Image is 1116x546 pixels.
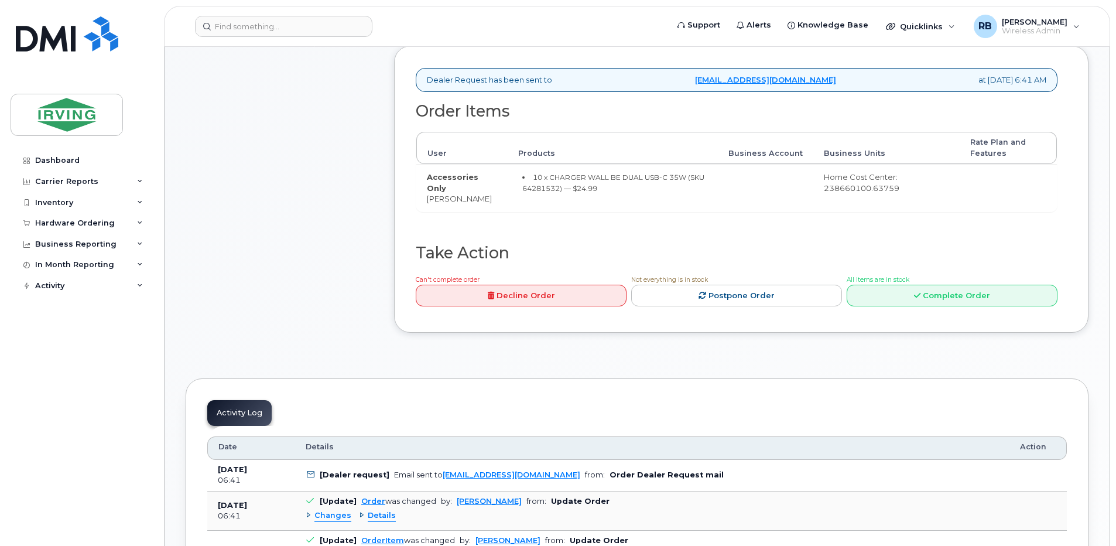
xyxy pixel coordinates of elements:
b: [Update] [320,536,357,545]
span: RB [978,19,992,33]
th: User [416,132,508,164]
a: Order [361,497,385,506]
span: from: [545,536,565,545]
h2: Order Items [416,103,1057,120]
div: was changed [361,536,455,545]
b: [DATE] [218,501,247,510]
span: Date [218,442,237,452]
div: Dealer Request has been sent to at [DATE] 6:41 AM [416,68,1057,92]
b: Order Dealer Request mail [610,470,724,479]
input: Find something... [195,16,372,37]
a: Knowledge Base [779,13,877,37]
a: Postpone Order [631,285,842,306]
span: Details [306,442,334,452]
span: Knowledge Base [797,19,868,31]
b: [Dealer request] [320,470,389,479]
a: Support [669,13,728,37]
div: Quicklinks [878,15,963,38]
span: Not everything is in stock [631,276,708,284]
b: [DATE] [218,465,247,474]
strong: Accessories Only [427,172,478,193]
a: [PERSON_NAME] [475,536,540,545]
th: Products [508,132,718,164]
b: [Update] [320,497,357,506]
span: Alerts [747,19,771,31]
span: Can't complete order [416,276,480,284]
a: [EMAIL_ADDRESS][DOMAIN_NAME] [695,74,836,86]
div: was changed [361,497,436,506]
span: Changes [314,510,351,521]
th: Rate Plan and Features [960,132,1057,164]
td: [PERSON_NAME] [416,164,508,211]
th: Business Account [718,132,813,164]
a: Alerts [728,13,779,37]
th: Business Units [813,132,960,164]
span: by: [460,536,471,545]
div: 06:41 [218,511,285,521]
span: from: [585,470,605,479]
a: Decline Order [416,285,627,306]
span: Details [368,510,396,521]
b: Update Order [551,497,610,506]
span: by: [441,497,452,506]
th: Action [1009,436,1067,460]
span: Quicklinks [900,22,943,31]
h2: Take Action [416,244,1057,262]
span: [PERSON_NAME] [1002,17,1067,26]
div: Roberts, Brad [966,15,1088,38]
a: OrderItem [361,536,404,545]
div: 06:41 [218,475,285,486]
b: Update Order [570,536,628,545]
span: Support [687,19,720,31]
small: 10 x CHARGER WALL BE DUAL USB-C 35W (SKU 64281532) — $24.99 [522,173,704,193]
span: Wireless Admin [1002,26,1067,36]
a: [EMAIL_ADDRESS][DOMAIN_NAME] [443,470,580,479]
a: [PERSON_NAME] [457,497,522,506]
a: Complete Order [847,285,1057,306]
div: Email sent to [394,470,580,479]
span: All Items are in stock [847,276,909,284]
span: from: [526,497,546,506]
div: Home Cost Center: 238660100.63759 [824,172,950,193]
